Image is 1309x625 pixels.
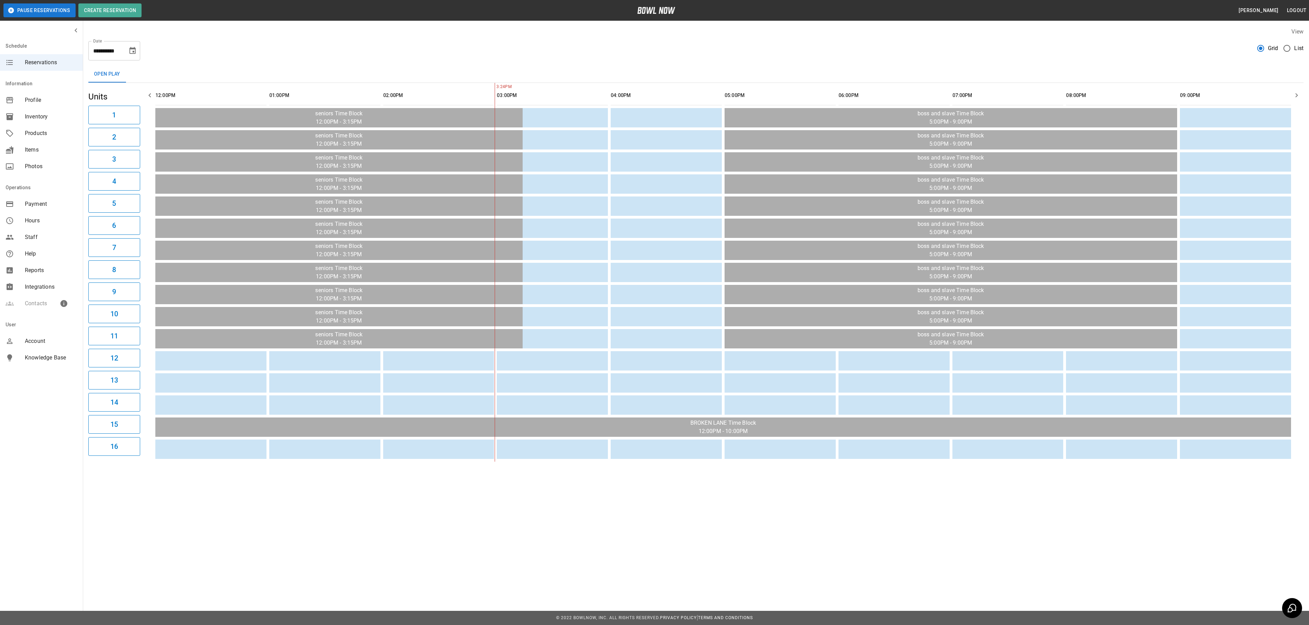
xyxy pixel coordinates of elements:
[25,58,77,67] span: Reservations
[611,86,722,105] th: 04:00PM
[88,172,140,191] button: 4
[88,106,140,124] button: 1
[112,264,116,275] h6: 8
[153,83,1294,462] table: sticky table
[1066,86,1177,105] th: 08:00PM
[88,66,1303,83] div: inventory tabs
[88,238,140,257] button: 7
[3,3,76,17] button: Pause Reservations
[1291,28,1303,35] label: View
[698,615,753,620] a: Terms and Conditions
[88,349,140,367] button: 12
[88,327,140,345] button: 11
[112,109,116,121] h6: 1
[110,353,118,364] h6: 12
[1180,86,1291,105] th: 09:00PM
[838,86,950,105] th: 06:00PM
[1284,4,1309,17] button: Logout
[88,415,140,434] button: 15
[110,330,118,342] h6: 11
[126,44,139,58] button: Choose date, selected date is Sep 2, 2025
[112,176,116,187] h6: 4
[88,437,140,456] button: 16
[112,198,116,209] h6: 5
[112,220,116,231] h6: 6
[497,86,608,105] th: 03:00PM
[88,128,140,146] button: 2
[88,66,126,83] button: Open Play
[1294,44,1303,52] span: List
[110,441,118,452] h6: 16
[25,354,77,362] span: Knowledge Base
[25,266,77,275] span: Reports
[112,242,116,253] h6: 7
[383,86,494,105] th: 02:00PM
[556,615,660,620] span: © 2022 BowlNow, Inc. All Rights Reserved.
[637,7,675,14] img: logo
[110,419,118,430] h6: 15
[110,375,118,386] h6: 13
[660,615,697,620] a: Privacy Policy
[269,86,380,105] th: 01:00PM
[112,286,116,297] h6: 9
[25,250,77,258] span: Help
[88,150,140,169] button: 3
[25,146,77,154] span: Items
[1236,4,1281,17] button: [PERSON_NAME]
[495,84,496,90] span: 3:24PM
[725,86,836,105] th: 05:00PM
[25,233,77,241] span: Staff
[110,308,118,319] h6: 10
[112,132,116,143] h6: 2
[88,305,140,323] button: 10
[25,96,77,104] span: Profile
[25,129,77,137] span: Products
[25,283,77,291] span: Integrations
[88,216,140,235] button: 6
[88,282,140,301] button: 9
[25,337,77,345] span: Account
[25,113,77,121] span: Inventory
[952,86,1064,105] th: 07:00PM
[88,194,140,213] button: 5
[155,86,266,105] th: 12:00PM
[1268,44,1278,52] span: Grid
[25,200,77,208] span: Payment
[112,154,116,165] h6: 3
[88,91,140,102] h5: Units
[25,162,77,171] span: Photos
[78,3,142,17] button: Create Reservation
[88,393,140,412] button: 14
[88,371,140,390] button: 13
[110,397,118,408] h6: 14
[25,217,77,225] span: Hours
[88,260,140,279] button: 8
